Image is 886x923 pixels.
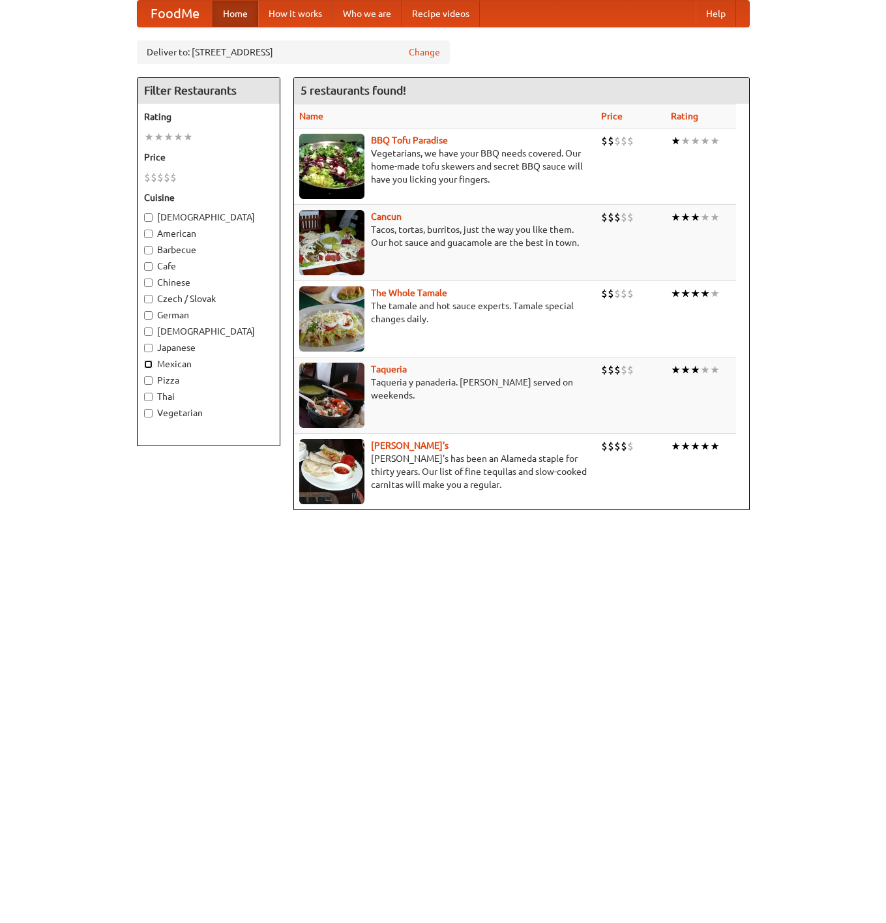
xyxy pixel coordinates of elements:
label: [DEMOGRAPHIC_DATA] [144,325,273,338]
li: ★ [690,210,700,224]
li: ★ [710,210,720,224]
li: $ [608,210,614,224]
a: Name [299,111,323,121]
li: ★ [710,134,720,148]
li: ★ [671,134,681,148]
li: ★ [144,130,154,144]
li: $ [608,134,614,148]
a: Help [696,1,736,27]
label: American [144,227,273,240]
li: ★ [681,134,690,148]
li: $ [621,363,627,377]
li: $ [614,134,621,148]
label: Mexican [144,357,273,371]
a: Rating [671,111,698,121]
input: Vegetarian [144,409,153,417]
li: $ [621,134,627,148]
li: ★ [671,210,681,224]
li: $ [614,210,621,224]
li: $ [164,170,170,185]
li: $ [627,210,634,224]
img: tofuparadise.jpg [299,134,364,199]
li: $ [614,363,621,377]
a: Cancun [371,211,402,222]
label: Japanese [144,341,273,354]
img: pedros.jpg [299,439,364,504]
li: ★ [690,363,700,377]
img: cancun.jpg [299,210,364,275]
li: ★ [671,439,681,453]
label: [DEMOGRAPHIC_DATA] [144,211,273,224]
li: ★ [681,210,690,224]
li: ★ [671,363,681,377]
li: ★ [690,286,700,301]
li: $ [151,170,157,185]
label: Barbecue [144,243,273,256]
a: Recipe videos [402,1,480,27]
input: Czech / Slovak [144,295,153,303]
li: $ [608,286,614,301]
li: ★ [700,286,710,301]
li: $ [627,286,634,301]
li: ★ [681,439,690,453]
li: ★ [710,363,720,377]
p: The tamale and hot sauce experts. Tamale special changes daily. [299,299,591,325]
input: American [144,230,153,238]
li: ★ [164,130,173,144]
li: ★ [690,439,700,453]
li: $ [614,286,621,301]
li: $ [601,210,608,224]
li: ★ [700,134,710,148]
li: ★ [700,439,710,453]
input: Mexican [144,360,153,369]
input: Chinese [144,279,153,287]
li: $ [627,134,634,148]
label: Vegetarian [144,406,273,419]
a: How it works [258,1,332,27]
a: The Whole Tamale [371,288,447,298]
label: German [144,309,273,322]
input: [DEMOGRAPHIC_DATA] [144,213,153,222]
a: FoodMe [138,1,213,27]
li: ★ [183,130,193,144]
li: $ [614,439,621,453]
input: Barbecue [144,246,153,254]
li: $ [621,439,627,453]
h4: Filter Restaurants [138,78,280,104]
li: ★ [681,286,690,301]
li: $ [601,439,608,453]
li: $ [170,170,177,185]
img: taqueria.jpg [299,363,364,428]
li: ★ [671,286,681,301]
li: $ [144,170,151,185]
h5: Cuisine [144,191,273,204]
input: German [144,311,153,320]
div: Deliver to: [STREET_ADDRESS] [137,40,450,64]
h5: Rating [144,110,273,123]
input: Japanese [144,344,153,352]
a: [PERSON_NAME]'s [371,440,449,451]
input: Thai [144,393,153,401]
li: $ [627,363,634,377]
li: ★ [154,130,164,144]
li: $ [621,210,627,224]
label: Pizza [144,374,273,387]
p: [PERSON_NAME]'s has been an Alameda staple for thirty years. Our list of fine tequilas and slow-c... [299,452,591,491]
li: ★ [681,363,690,377]
a: Change [409,46,440,59]
label: Czech / Slovak [144,292,273,305]
input: Cafe [144,262,153,271]
input: [DEMOGRAPHIC_DATA] [144,327,153,336]
a: BBQ Tofu Paradise [371,135,448,145]
li: ★ [173,130,183,144]
img: wholetamale.jpg [299,286,364,352]
label: Cafe [144,260,273,273]
li: $ [601,286,608,301]
li: $ [608,439,614,453]
a: Who we are [332,1,402,27]
li: ★ [690,134,700,148]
